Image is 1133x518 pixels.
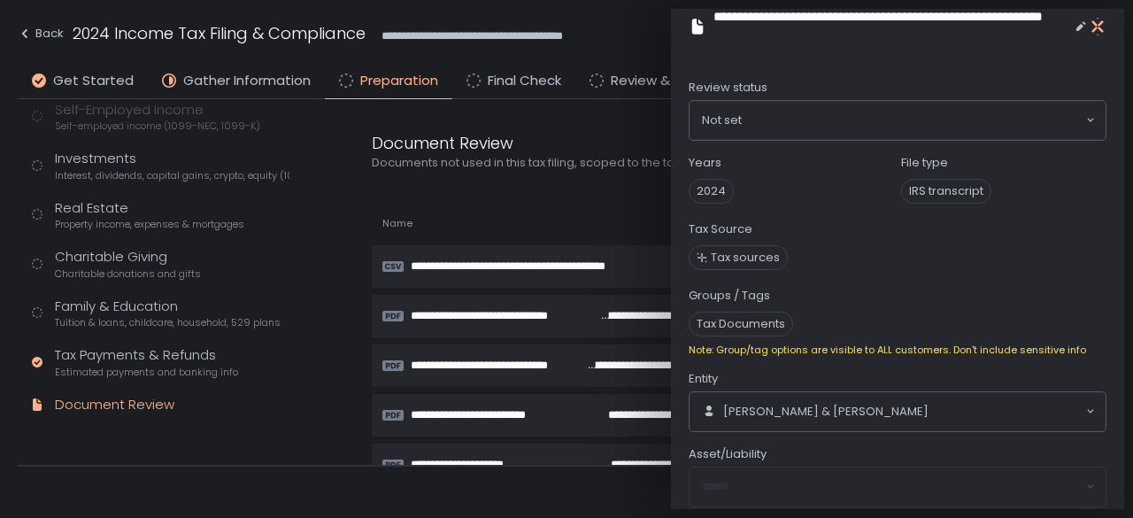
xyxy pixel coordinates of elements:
[690,392,1106,431] div: Search for option
[73,21,366,45] h1: 2024 Income Tax Filing & Compliance
[55,198,244,232] div: Real Estate
[55,149,289,182] div: Investments
[689,221,752,237] label: Tax Source
[55,169,289,182] span: Interest, dividends, capital gains, crypto, equity (1099s, K-1s)
[901,155,948,171] label: File type
[901,179,991,204] span: IRS transcript
[55,316,281,329] span: Tuition & loans, childcare, household, 529 plans
[723,404,929,420] span: [PERSON_NAME] & [PERSON_NAME]
[55,218,244,231] span: Property income, expenses & mortgages
[55,100,260,134] div: Self-Employed Income
[689,288,770,304] label: Groups / Tags
[372,155,1115,171] div: Documents not used in this tax filing, scoped to the tax year of the filing, all years, or no years.
[488,71,561,91] span: Final Check
[360,71,438,91] span: Preparation
[689,179,734,204] span: 2024
[929,403,1084,421] input: Search for option
[711,250,780,266] span: Tax sources
[55,395,174,415] div: Document Review
[689,371,718,387] span: Entity
[689,80,767,96] span: Review status
[742,112,1084,129] input: Search for option
[372,131,1115,155] div: Document Review
[183,71,311,91] span: Gather Information
[702,112,742,129] span: Not set
[689,344,1106,357] div: Note: Group/tag options are visible to ALL customers. Don't include sensitive info
[55,345,238,379] div: Tax Payments & Refunds
[55,247,201,281] div: Charitable Giving
[689,312,793,336] span: Tax Documents
[18,21,64,50] button: Back
[690,101,1106,140] div: Search for option
[55,120,260,133] span: Self-employed income (1099-NEC, 1099-K)
[55,297,281,330] div: Family & Education
[382,217,412,230] span: Name
[55,366,238,379] span: Estimated payments and banking info
[689,155,721,171] label: Years
[55,267,201,281] span: Charitable donations and gifts
[689,446,767,462] span: Asset/Liability
[53,71,134,91] span: Get Started
[18,23,64,44] div: Back
[611,71,729,91] span: Review & Approve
